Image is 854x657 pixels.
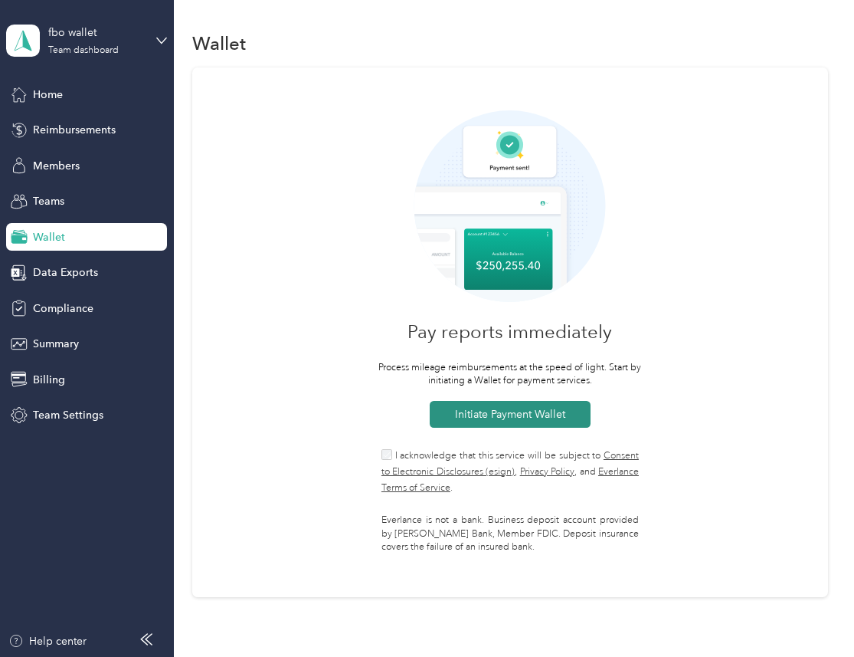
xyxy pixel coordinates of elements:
[33,336,79,352] span: Summary
[33,229,65,245] span: Wallet
[33,407,103,423] span: Team Settings
[33,122,116,138] span: Reimbursements
[48,25,144,41] div: fbo wallet
[33,372,65,388] span: Billing
[430,401,591,428] button: Initiate Payment Wallet
[192,35,246,51] h1: Wallet
[381,450,639,494] span: I acknowledge that this service will be subject to , , and .
[48,46,119,55] div: Team dashboard
[768,571,854,657] iframe: Everlance-gr Chat Button Frame
[33,301,93,317] span: Compliance
[33,87,63,103] span: Home
[407,324,612,340] p: Pay reports immediately
[33,158,80,174] span: Members
[520,466,574,478] a: Privacy Policy
[376,361,644,388] p: Process mileage reimbursements at the speed of light. Start by initiating a Wallet for payment se...
[381,514,639,554] div: Everlance is not a bank. Business deposit account provided by [PERSON_NAME] Bank, Member FDIC. De...
[381,450,639,478] a: Consent to Electronic Disclosures (esign)
[8,633,87,649] button: Help center
[381,449,392,460] input: I acknowledge that this service will be subject to Consent to Electronic Disclosures (esign), Pri...
[33,193,64,209] span: Teams
[381,466,639,494] a: Everlance Terms of Service
[33,264,98,281] span: Data Exports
